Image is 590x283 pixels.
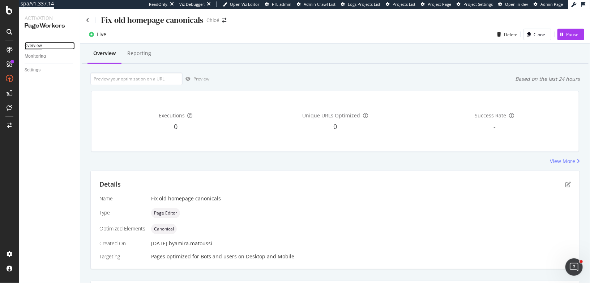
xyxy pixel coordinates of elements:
[421,1,451,7] a: Project Page
[179,1,205,7] div: Viz Debugger:
[265,1,291,7] a: FTL admin
[463,1,493,7] span: Project Settings
[341,1,380,7] a: Logs Projects List
[97,31,106,38] div: Live
[550,158,580,165] a: View More
[534,1,563,7] a: Admin Page
[386,1,415,7] a: Projects List
[99,195,145,202] div: Name
[154,227,174,231] span: Canonical
[25,42,42,50] div: Overview
[523,29,551,40] button: Clone
[457,1,493,7] a: Project Settings
[304,1,335,7] span: Admin Crawl List
[557,29,584,40] button: Pause
[25,66,75,74] a: Settings
[475,112,506,119] span: Success Rate
[86,18,89,23] a: Click to go back
[393,1,415,7] span: Projects List
[297,1,335,7] a: Admin Crawl List
[151,224,177,234] div: neutral label
[498,1,528,7] a: Open in dev
[565,182,571,187] div: pen-to-square
[174,122,178,131] span: 0
[201,253,237,260] div: Bots and users
[183,73,209,85] button: Preview
[154,211,177,215] span: Page Editor
[428,1,451,7] span: Project Page
[230,1,260,7] span: Open Viz Editor
[25,14,74,22] div: Activation
[246,253,294,260] div: Desktop and Mobile
[149,1,168,7] div: ReadOnly:
[504,32,517,38] div: Delete
[25,66,40,74] div: Settings
[348,1,380,7] span: Logs Projects List
[99,180,121,189] div: Details
[565,258,583,276] iframe: Intercom live chat
[25,53,46,60] div: Monitoring
[169,240,212,247] div: by amira.matoussi
[566,32,578,38] div: Pause
[99,225,145,232] div: Optimized Elements
[93,50,116,57] div: Overview
[151,195,571,202] div: Fix old homepage canonicals
[333,122,337,131] span: 0
[101,14,204,26] div: Fix old homepage canonicals
[222,18,226,23] div: arrow-right-arrow-left
[151,253,571,260] div: Pages optimized for on
[151,208,180,218] div: neutral label
[99,240,145,247] div: Created On
[515,75,580,83] div: Based on the last 24 hours
[127,50,151,57] div: Reporting
[540,1,563,7] span: Admin Page
[534,32,545,38] div: Clone
[90,72,183,85] input: Preview your optimization on a URL
[193,76,209,82] div: Preview
[494,29,517,40] button: Delete
[302,112,360,119] span: Unique URLs Optimized
[151,240,571,247] div: [DATE]
[99,209,145,216] div: Type
[493,122,496,131] span: -
[550,158,575,165] div: View More
[206,17,219,24] div: Chloé
[272,1,291,7] span: FTL admin
[25,22,74,30] div: PageWorkers
[25,42,75,50] a: Overview
[25,53,75,60] a: Monitoring
[159,112,185,119] span: Executions
[505,1,528,7] span: Open in dev
[99,253,145,260] div: Targeting
[223,1,260,7] a: Open Viz Editor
